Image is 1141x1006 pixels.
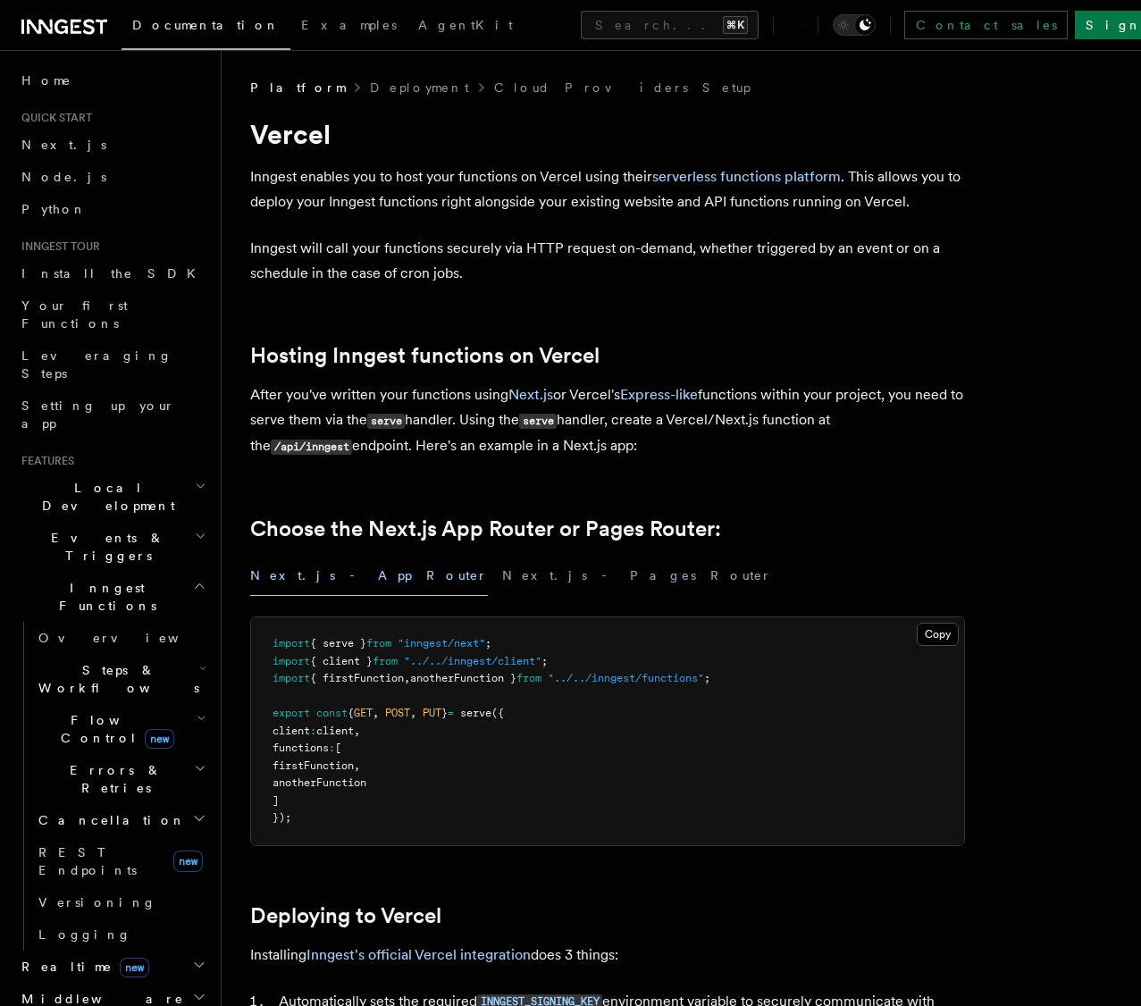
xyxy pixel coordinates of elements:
[423,707,441,719] span: PUT
[31,811,186,829] span: Cancellation
[250,118,965,150] h1: Vercel
[548,672,704,684] span: "../../inngest/functions"
[441,707,448,719] span: }
[14,129,210,161] a: Next.js
[31,661,199,697] span: Steps & Workflows
[14,454,74,468] span: Features
[581,11,759,39] button: Search...⌘K
[271,440,352,455] code: /api/inngest
[31,704,210,754] button: Flow Controlnew
[273,794,279,807] span: ]
[250,164,965,214] p: Inngest enables you to host your functions on Vercel using their . This allows you to deploy your...
[348,707,354,719] span: {
[31,918,210,951] a: Logging
[250,903,441,928] a: Deploying to Vercel
[833,14,876,36] button: Toggle dark mode
[354,707,373,719] span: GET
[14,572,210,622] button: Inngest Functions
[652,168,841,185] a: serverless functions platform
[14,472,210,522] button: Local Development
[354,759,360,772] span: ,
[132,18,280,32] span: Documentation
[335,742,341,754] span: [
[14,529,195,565] span: Events & Triggers
[407,5,524,48] a: AgentKit
[38,845,137,877] span: REST Endpoints
[250,382,965,459] p: After you've written your functions using or Vercel's functions within your project, you need to ...
[310,725,316,737] span: :
[519,414,557,429] code: serve
[14,239,100,254] span: Inngest tour
[14,958,149,976] span: Realtime
[14,951,210,983] button: Realtimenew
[21,202,87,216] span: Python
[273,811,291,824] span: });
[31,804,210,836] button: Cancellation
[502,556,772,596] button: Next.js - Pages Router
[620,386,698,403] a: Express-like
[21,298,128,331] span: Your first Functions
[250,516,721,541] a: Choose the Next.js App Router or Pages Router:
[14,390,210,440] a: Setting up your app
[21,170,106,184] span: Node.js
[310,637,366,650] span: { serve }
[448,707,454,719] span: =
[460,707,491,719] span: serve
[367,414,405,429] code: serve
[38,631,222,645] span: Overview
[250,79,345,96] span: Platform
[508,386,553,403] a: Next.js
[273,707,310,719] span: export
[31,654,210,704] button: Steps & Workflows
[410,707,416,719] span: ,
[273,759,354,772] span: firstFunction
[273,637,310,650] span: import
[21,266,206,281] span: Install the SDK
[21,71,71,89] span: Home
[250,943,965,968] p: Installing does 3 things:
[704,672,710,684] span: ;
[38,927,131,942] span: Logging
[410,672,516,684] span: anotherFunction }
[145,729,174,749] span: new
[329,742,335,754] span: :
[310,672,404,684] span: { firstFunction
[485,637,491,650] span: ;
[31,711,197,747] span: Flow Control
[250,556,488,596] button: Next.js - App Router
[723,16,748,34] kbd: ⌘K
[354,725,360,737] span: ,
[310,655,373,667] span: { client }
[31,754,210,804] button: Errors & Retries
[541,655,548,667] span: ;
[904,11,1068,39] a: Contact sales
[491,707,504,719] span: ({
[31,836,210,886] a: REST Endpointsnew
[14,479,195,515] span: Local Development
[21,398,175,431] span: Setting up your app
[122,5,290,50] a: Documentation
[273,725,310,737] span: client
[917,623,959,646] button: Copy
[404,672,410,684] span: ,
[373,707,379,719] span: ,
[21,348,172,381] span: Leveraging Steps
[273,776,366,789] span: anotherFunction
[31,761,194,797] span: Errors & Retries
[301,18,397,32] span: Examples
[14,289,210,340] a: Your first Functions
[14,64,210,96] a: Home
[316,707,348,719] span: const
[14,111,92,125] span: Quick start
[494,79,751,96] a: Cloud Providers Setup
[290,5,407,48] a: Examples
[250,236,965,286] p: Inngest will call your functions securely via HTTP request on-demand, whether triggered by an eve...
[418,18,513,32] span: AgentKit
[385,707,410,719] span: POST
[373,655,398,667] span: from
[273,672,310,684] span: import
[398,637,485,650] span: "inngest/next"
[316,725,354,737] span: client
[370,79,469,96] a: Deployment
[21,138,106,152] span: Next.js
